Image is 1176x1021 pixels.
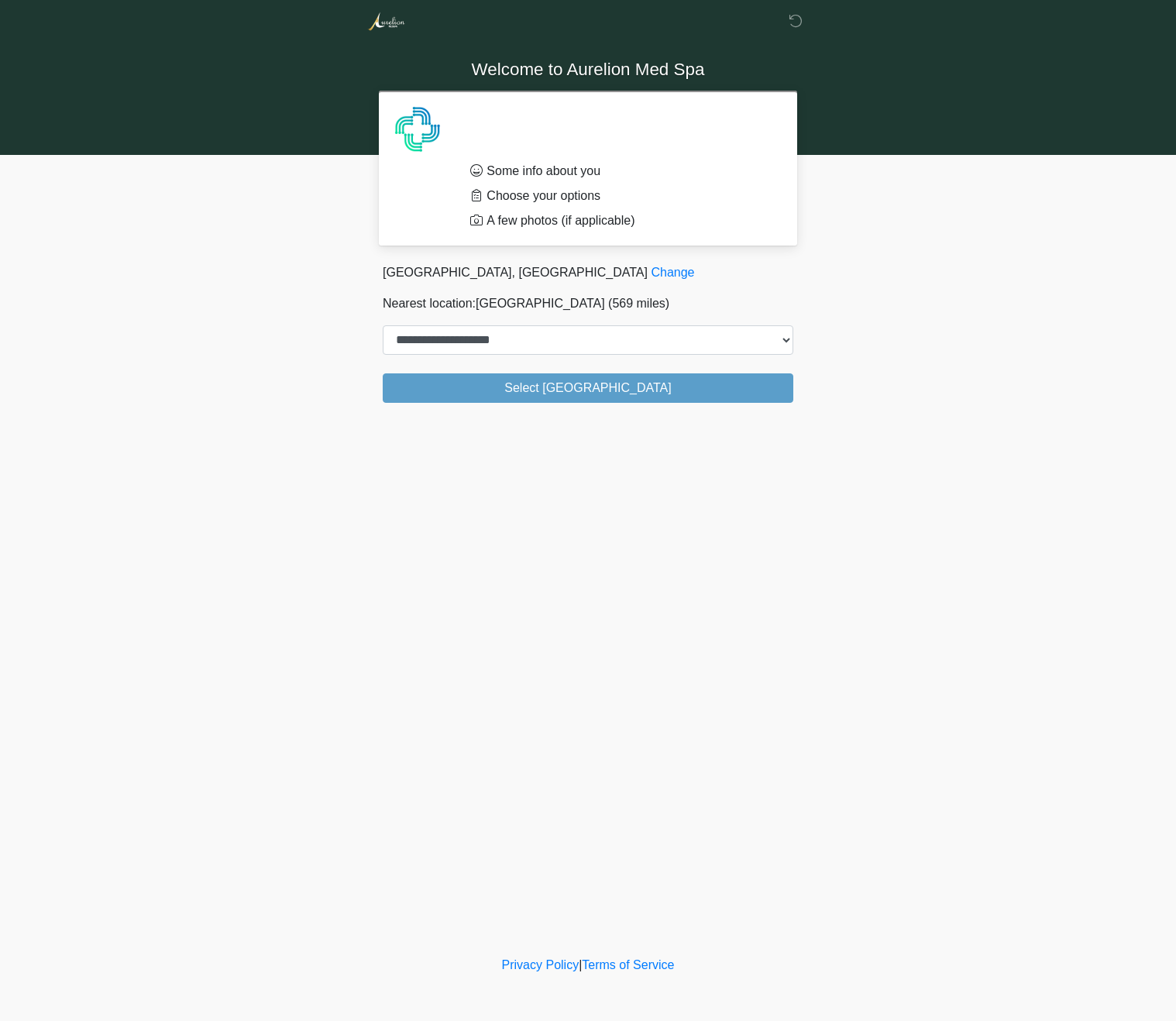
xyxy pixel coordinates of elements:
[383,266,648,279] span: [GEOGRAPHIC_DATA], [GEOGRAPHIC_DATA]
[383,294,793,313] p: Nearest location:
[470,187,770,205] li: Choose your options
[651,266,694,279] a: Change
[476,297,605,310] span: [GEOGRAPHIC_DATA]
[367,12,405,31] img: Aurelion Med Spa Logo
[383,373,793,403] button: Select [GEOGRAPHIC_DATA]
[371,56,805,84] h1: Welcome to Aurelion Med Spa
[394,106,441,153] img: Agent Avatar
[502,958,579,971] a: Privacy Policy
[582,958,674,971] a: Terms of Service
[470,211,770,230] li: A few photos (if applicable)
[470,162,770,180] li: Some info about you
[608,297,669,310] span: (569 miles)
[579,958,582,971] a: |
